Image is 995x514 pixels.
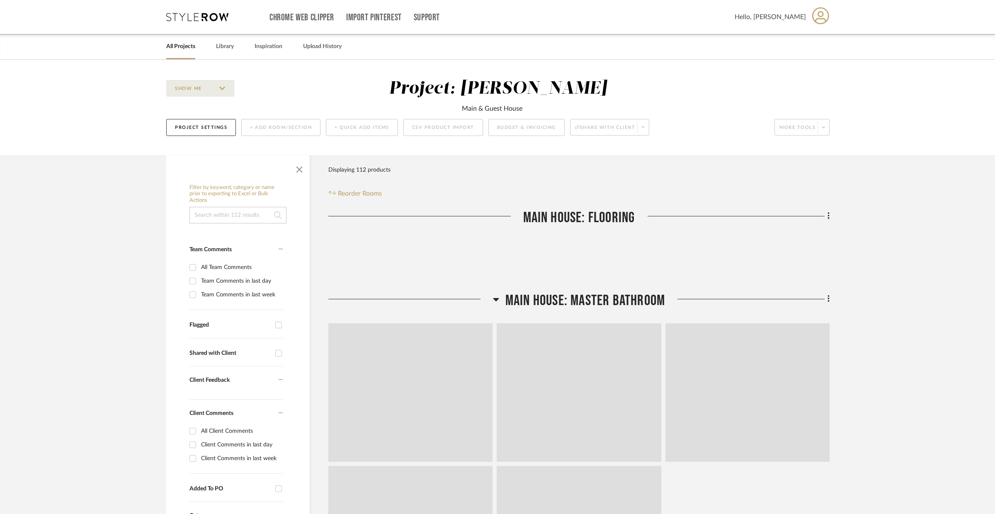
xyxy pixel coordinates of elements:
[575,124,636,137] span: Share with client
[328,162,391,178] div: Displaying 112 products
[201,452,281,465] div: Client Comments in last week
[328,189,382,199] button: Reorder Rooms
[201,424,281,438] div: All Client Comments
[189,350,271,357] div: Shared with Client
[201,261,281,274] div: All Team Comments
[216,41,234,52] a: Library
[488,119,565,136] button: Budget & Invoicing
[505,292,665,310] span: Main House: Master Bathroom
[338,189,382,199] span: Reorder Rooms
[189,184,286,204] h6: Filter by keyword, category or name prior to exporting to Excel or Bulk Actions
[166,119,236,136] button: Project Settings
[166,41,195,52] a: All Projects
[189,377,230,383] span: Client Feedback
[462,104,522,114] div: Main & Guest House
[303,41,342,52] a: Upload History
[189,410,233,416] span: Client Comments
[389,80,607,97] div: Project: [PERSON_NAME]
[201,274,281,288] div: Team Comments in last day
[779,124,815,137] span: More tools
[403,119,483,136] button: CSV Product Import
[201,438,281,451] div: Client Comments in last day
[201,288,281,301] div: Team Comments in last week
[241,119,320,136] button: + Add Room/Section
[774,119,830,136] button: More tools
[189,207,286,223] input: Search within 112 results
[346,14,402,21] a: Import Pinterest
[189,485,271,492] div: Added To PO
[269,14,334,21] a: Chrome Web Clipper
[189,322,271,329] div: Flagged
[326,119,398,136] button: + Quick Add Items
[291,160,308,176] button: Close
[255,41,282,52] a: Inspiration
[414,14,440,21] a: Support
[189,247,232,252] span: Team Comments
[570,119,650,136] button: Share with client
[735,12,806,22] span: Hello, [PERSON_NAME]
